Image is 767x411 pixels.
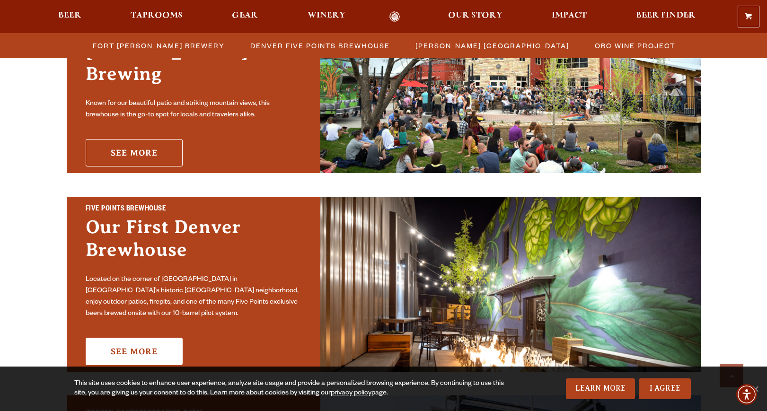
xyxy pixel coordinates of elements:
a: See More [86,139,183,166]
p: Known for our beautiful patio and striking mountain views, this brewhouse is the go-to spot for l... [86,98,301,121]
p: Located on the corner of [GEOGRAPHIC_DATA] in [GEOGRAPHIC_DATA]’s historic [GEOGRAPHIC_DATA] neig... [86,274,301,320]
img: Promo Card Aria Label' [320,197,701,372]
a: Beer [52,11,88,22]
a: Taprooms [124,11,189,22]
a: Odell Home [377,11,413,22]
div: Accessibility Menu [736,384,757,405]
a: See More [86,338,183,365]
span: Our Story [448,12,503,19]
span: Impact [552,12,587,19]
a: Scroll to top [720,364,743,387]
a: Impact [546,11,593,22]
a: Learn More [566,378,635,399]
a: Denver Five Points Brewhouse [245,39,395,52]
a: Winery [301,11,352,22]
h2: Five Points Brewhouse [86,203,301,216]
a: Gear [226,11,264,22]
a: Beer Finder [630,11,702,22]
a: Our Story [442,11,509,22]
a: OBC Wine Project [589,39,680,52]
span: OBC Wine Project [595,39,675,52]
span: [PERSON_NAME] [GEOGRAPHIC_DATA] [415,39,569,52]
span: Winery [308,12,345,19]
a: I Agree [639,378,691,399]
a: [PERSON_NAME] [GEOGRAPHIC_DATA] [410,39,574,52]
span: Beer Finder [636,12,696,19]
span: Gear [232,12,258,19]
span: Taprooms [131,12,183,19]
span: Beer [58,12,81,19]
span: Fort [PERSON_NAME] Brewery [93,39,225,52]
a: Fort [PERSON_NAME] Brewery [87,39,229,52]
h3: Our First Denver Brewhouse [86,216,301,271]
a: privacy policy [331,390,371,397]
div: This site uses cookies to enhance user experience, analyze site usage and provide a personalized ... [74,379,506,398]
span: Denver Five Points Brewhouse [250,39,390,52]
